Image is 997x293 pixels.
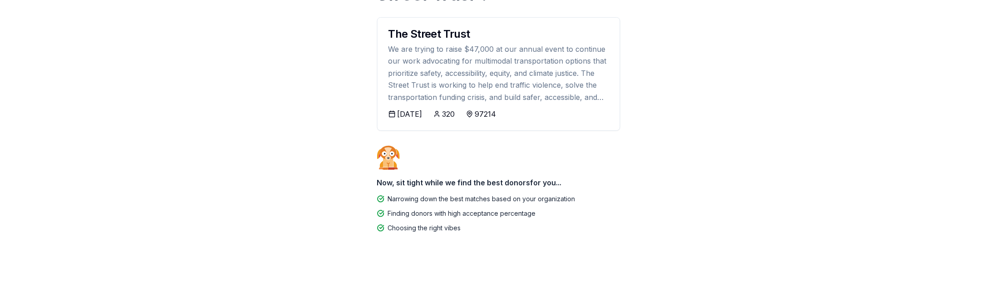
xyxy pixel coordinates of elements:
[442,109,455,119] div: 320
[388,208,536,219] div: Finding donors with high acceptance percentage
[388,223,461,233] div: Choosing the right vibes
[475,109,496,119] div: 97214
[398,109,422,119] div: [DATE]
[388,43,609,103] div: We are trying to raise $47,000 at our annual event to continue our work advocating for multimodal...
[377,145,400,170] img: Dog waiting patiently
[377,174,620,192] div: Now, sit tight while we find the best donors for you...
[388,29,609,40] div: The Street Trust
[388,194,575,204] div: Narrowing down the best matches based on your organization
